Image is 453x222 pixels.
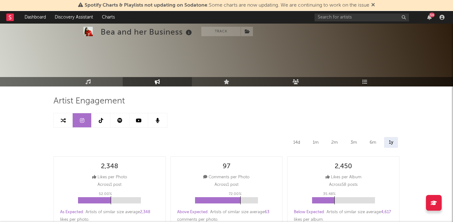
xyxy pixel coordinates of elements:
a: Discovery Assistant [50,11,98,24]
span: Artist Engagement [53,97,125,105]
input: Search for artists [315,14,409,21]
div: 2,450 [335,163,352,170]
span: 63 [265,210,269,214]
div: Likes per Photo [92,174,127,181]
span: 4,617 [381,210,391,214]
div: 2,348 [101,163,118,170]
div: 2m [327,137,343,148]
p: Across 58 posts [329,181,358,189]
div: 1m [308,137,323,148]
span: Below Expected [294,210,324,214]
div: 6m [365,137,381,148]
span: Spotify Charts & Playlists not updating on Sodatone [85,3,207,8]
div: 1y [384,137,398,148]
a: Dashboard [20,11,50,24]
p: 72.00 % [229,190,242,198]
button: Track [201,27,241,36]
p: 35.48 % [323,190,336,198]
button: 54 [427,15,432,20]
div: Bea and her Business [101,27,193,37]
div: 14d [288,137,305,148]
span: : Some charts are now updating. We are continuing to work on the issue [85,3,369,8]
p: 52.00 % [99,190,112,198]
span: Dismiss [371,3,375,8]
a: Charts [98,11,119,24]
span: 2,348 [140,210,150,214]
div: Likes per Album [326,174,361,181]
div: Comments per Photo [203,174,249,181]
p: Across 1 post [98,181,121,189]
span: Above Expected [177,210,208,214]
p: Across 1 post [215,181,238,189]
div: 54 [429,13,435,17]
div: 97 [223,163,230,170]
span: As Expected [60,210,83,214]
div: 3m [346,137,362,148]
